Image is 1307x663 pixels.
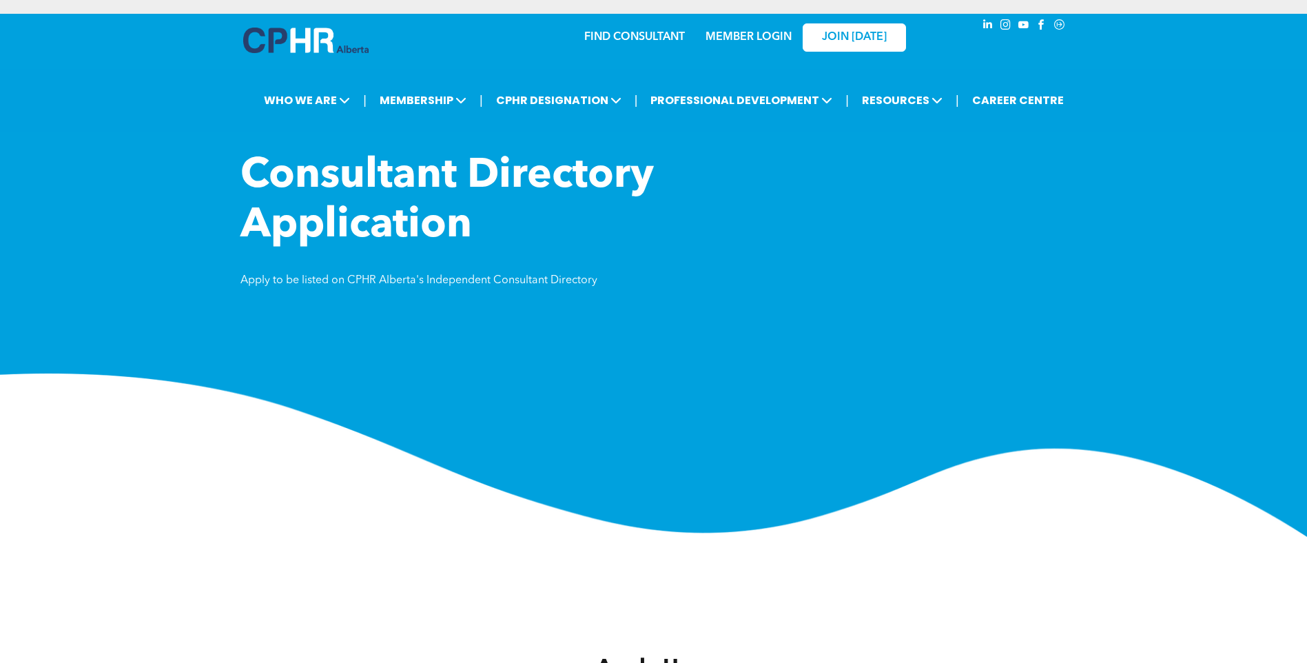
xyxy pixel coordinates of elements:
span: RESOURCES [858,88,947,113]
a: youtube [1016,17,1031,36]
li: | [363,86,367,114]
span: Apply to be listed on CPHR Alberta's Independent Consultant Directory [240,275,597,286]
a: MEMBER LOGIN [706,32,792,43]
span: CPHR DESIGNATION [492,88,626,113]
span: MEMBERSHIP [375,88,471,113]
a: CAREER CENTRE [968,88,1068,113]
a: JOIN [DATE] [803,23,906,52]
a: Social network [1052,17,1067,36]
li: | [956,86,959,114]
a: facebook [1034,17,1049,36]
a: instagram [998,17,1013,36]
span: WHO WE ARE [260,88,354,113]
img: A blue and white logo for cp alberta [243,28,369,53]
span: PROFESSIONAL DEVELOPMENT [646,88,836,113]
span: Consultant Directory Application [240,156,654,247]
a: linkedin [980,17,996,36]
li: | [845,86,849,114]
li: | [480,86,483,114]
a: FIND CONSULTANT [584,32,685,43]
span: JOIN [DATE] [822,31,887,44]
li: | [635,86,638,114]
